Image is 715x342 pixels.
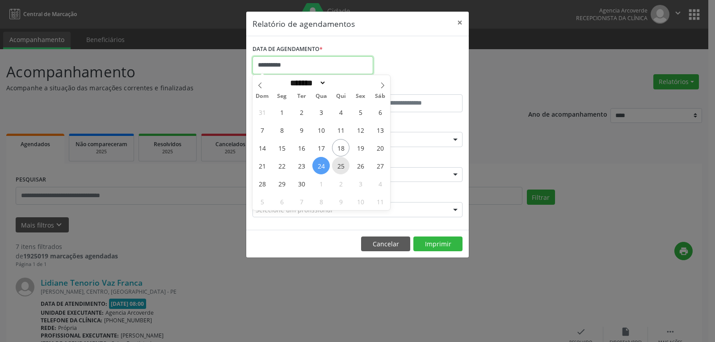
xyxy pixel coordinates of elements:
span: Setembro 17, 2025 [312,139,330,156]
span: Setembro 13, 2025 [371,121,389,139]
span: Setembro 21, 2025 [253,157,271,174]
span: Setembro 12, 2025 [352,121,369,139]
span: Outubro 11, 2025 [371,193,389,210]
h5: Relatório de agendamentos [252,18,355,30]
span: Outubro 10, 2025 [352,193,369,210]
span: Ter [292,93,311,99]
label: ATÉ [360,80,463,94]
span: Setembro 5, 2025 [352,103,369,121]
span: Setembro 4, 2025 [332,103,349,121]
span: Qua [311,93,331,99]
span: Outubro 2, 2025 [332,175,349,192]
span: Setembro 20, 2025 [371,139,389,156]
span: Setembro 16, 2025 [293,139,310,156]
span: Setembro 10, 2025 [312,121,330,139]
input: Year [326,78,356,88]
span: Setembro 6, 2025 [371,103,389,121]
span: Setembro 22, 2025 [273,157,290,174]
span: Sex [351,93,370,99]
button: Close [451,12,469,34]
span: Setembro 25, 2025 [332,157,349,174]
span: Setembro 2, 2025 [293,103,310,121]
span: Outubro 4, 2025 [371,175,389,192]
span: Dom [252,93,272,99]
span: Setembro 8, 2025 [273,121,290,139]
span: Setembro 28, 2025 [253,175,271,192]
span: Seg [272,93,292,99]
span: Setembro 27, 2025 [371,157,389,174]
span: Setembro 14, 2025 [253,139,271,156]
span: Setembro 11, 2025 [332,121,349,139]
span: Outubro 8, 2025 [312,193,330,210]
span: Setembro 9, 2025 [293,121,310,139]
span: Setembro 15, 2025 [273,139,290,156]
span: Setembro 29, 2025 [273,175,290,192]
span: Outubro 6, 2025 [273,193,290,210]
button: Imprimir [413,236,463,252]
span: Setembro 18, 2025 [332,139,349,156]
span: Outubro 1, 2025 [312,175,330,192]
span: Outubro 9, 2025 [332,193,349,210]
span: Setembro 1, 2025 [273,103,290,121]
span: Setembro 30, 2025 [293,175,310,192]
span: Qui [331,93,351,99]
span: Outubro 3, 2025 [352,175,369,192]
span: Sáb [370,93,390,99]
span: Setembro 3, 2025 [312,103,330,121]
select: Month [287,78,326,88]
span: Setembro 19, 2025 [352,139,369,156]
span: Agosto 31, 2025 [253,103,271,121]
span: Outubro 7, 2025 [293,193,310,210]
span: Outubro 5, 2025 [253,193,271,210]
span: Setembro 26, 2025 [352,157,369,174]
span: Selecione um profissional [256,205,332,215]
span: Setembro 24, 2025 [312,157,330,174]
span: Setembro 7, 2025 [253,121,271,139]
button: Cancelar [361,236,410,252]
span: Setembro 23, 2025 [293,157,310,174]
label: DATA DE AGENDAMENTO [252,42,323,56]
